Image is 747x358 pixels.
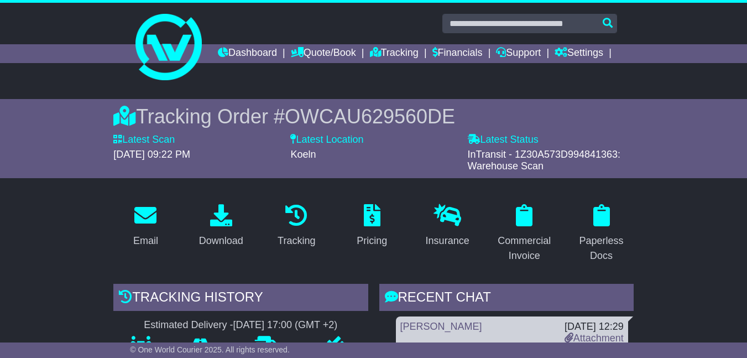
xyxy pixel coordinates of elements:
label: Latest Scan [113,134,175,146]
a: Paperless Docs [569,200,633,267]
a: Attachment [565,333,624,344]
a: Pricing [349,200,394,252]
div: Tracking history [113,284,368,314]
a: Support [496,44,541,63]
a: [PERSON_NAME] [400,321,482,332]
div: Insurance [426,234,469,248]
div: [DATE] 17:00 (GMT +2) [233,319,337,331]
div: Commercial Invoice [498,234,551,263]
label: Latest Location [290,134,363,146]
a: Quote/Book [291,44,356,63]
div: Estimated Delivery - [113,319,368,331]
div: Paperless Docs [576,234,626,263]
div: RECENT CHAT [379,284,634,314]
span: [DATE] 09:22 PM [113,149,190,160]
div: Pricing [357,234,387,248]
label: Latest Status [468,134,539,146]
span: Koeln [290,149,316,160]
span: InTransit - 1Z30A573D994841363: Warehouse Scan [468,149,621,172]
a: Download [192,200,250,252]
a: Insurance [419,200,477,252]
a: Email [126,200,165,252]
a: Tracking [270,200,322,252]
span: © One World Courier 2025. All rights reserved. [130,345,290,354]
div: Tracking [278,234,315,248]
a: Commercial Invoice [490,200,558,267]
a: Dashboard [218,44,277,63]
div: Download [199,234,243,248]
a: Settings [555,44,603,63]
div: Email [133,234,158,248]
span: OWCAU629560DE [285,105,455,128]
a: Financials [432,44,483,63]
div: Tracking Order # [113,105,634,128]
a: Tracking [370,44,419,63]
div: [DATE] 12:29 [565,321,624,333]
